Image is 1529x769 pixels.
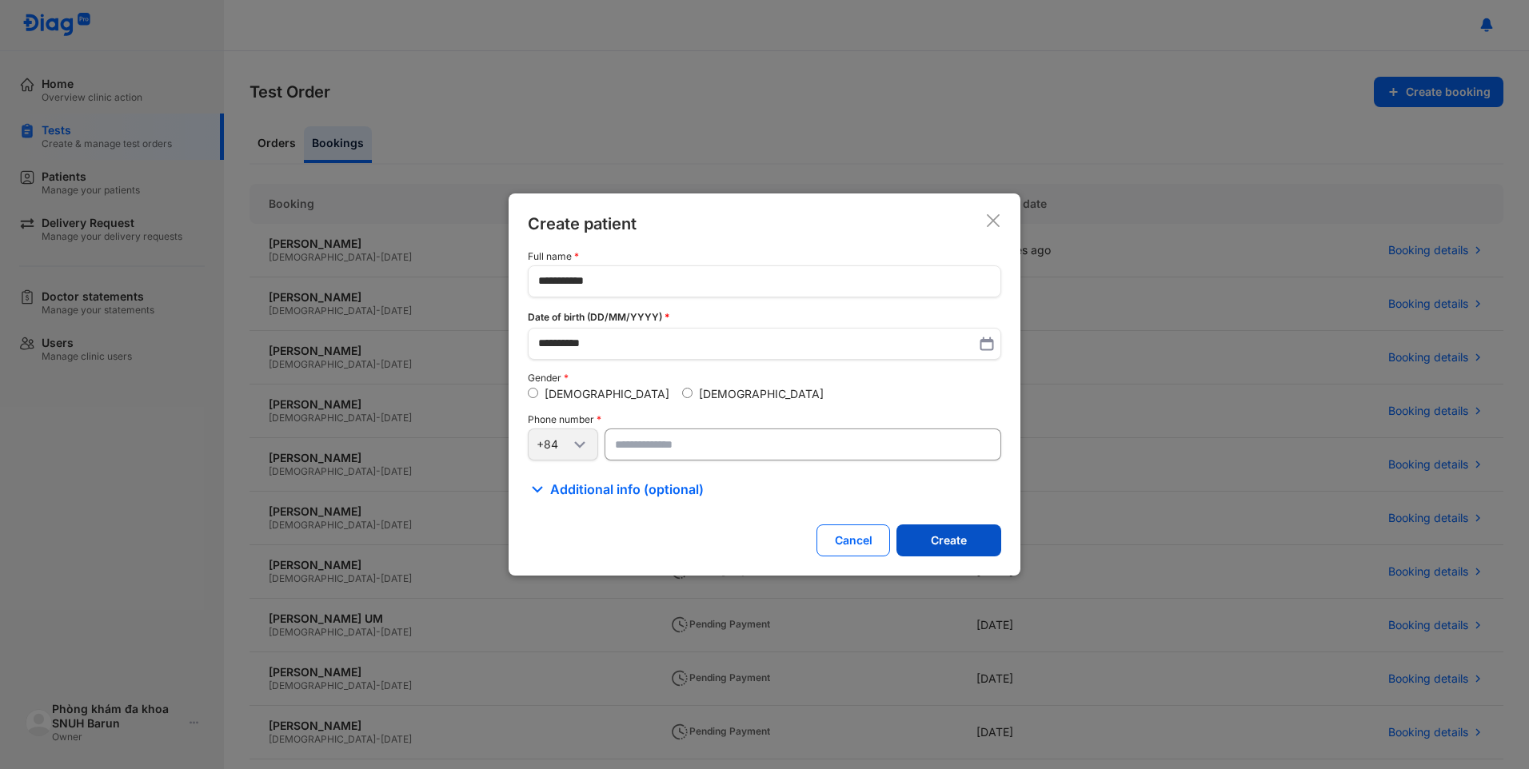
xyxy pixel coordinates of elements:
[528,213,637,235] div: Create patient
[528,414,1001,425] div: Phone number
[816,524,890,556] button: Cancel
[545,387,669,400] label: [DEMOGRAPHIC_DATA]
[699,387,824,400] label: [DEMOGRAPHIC_DATA]
[528,310,1001,325] div: Date of birth (DD/MM/YYYY)
[528,251,1001,262] div: Full name
[528,373,1001,384] div: Gender
[537,437,570,452] div: +84
[550,480,704,499] span: Additional info (optional)
[896,524,1001,556] button: Create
